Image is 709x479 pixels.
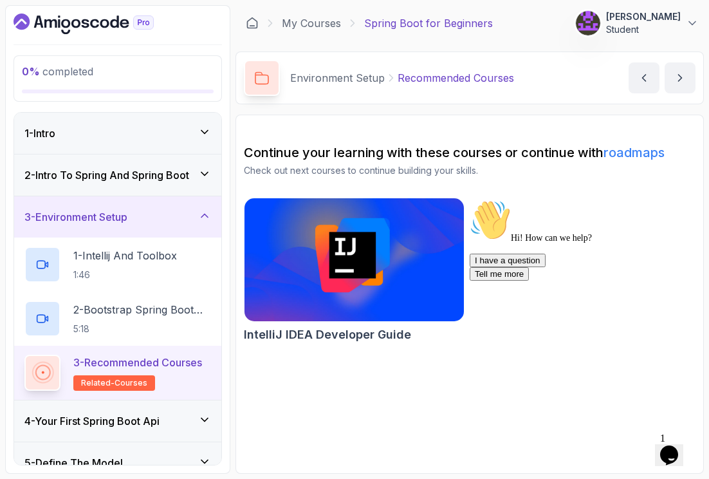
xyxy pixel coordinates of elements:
[24,455,123,471] h3: 5 - Define The Model
[24,167,189,183] h3: 2 - Intro To Spring And Spring Boot
[244,144,695,162] h2: Continue your learning with these courses or continue with
[576,11,600,35] img: user profile image
[665,62,695,93] button: next content
[244,326,411,344] h2: IntelliJ IDEA Developer Guide
[24,355,211,391] button: 3-Recommended Coursesrelated-courses
[73,268,177,281] p: 1:46
[606,23,681,36] p: Student
[5,59,81,73] button: I have a question
[606,10,681,23] p: [PERSON_NAME]
[629,62,659,93] button: previous content
[5,73,64,86] button: Tell me more
[73,248,177,263] p: 1 - Intellij And Toolbox
[14,400,221,442] button: 4-Your First Spring Boot Api
[14,14,183,34] a: Dashboard
[73,302,211,317] p: 2 - Bootstrap Spring Boot Project
[246,17,259,30] a: Dashboard
[5,5,46,46] img: :wave:
[24,301,211,337] button: 2-Bootstrap Spring Boot Project5:18
[14,196,221,238] button: 3-Environment Setup
[244,198,464,321] img: IntelliJ IDEA Developer Guide card
[14,113,221,154] button: 1-Intro
[81,378,147,388] span: related-courses
[655,427,696,466] iframe: To enrich screen reader interactions, please activate Accessibility in Grammarly extension settings
[364,15,493,31] p: Spring Boot for Beginners
[73,323,211,335] p: 5:18
[14,155,221,196] button: 2-Intro To Spring And Spring Boot
[282,15,341,31] a: My Courses
[244,198,465,344] a: IntelliJ IDEA Developer Guide cardIntelliJ IDEA Developer Guide
[244,164,695,177] p: Check out next courses to continue building your skills.
[24,413,160,429] h3: 4 - Your First Spring Boot Api
[575,10,699,36] button: user profile image[PERSON_NAME]Student
[603,145,665,160] a: roadmaps
[24,209,127,225] h3: 3 - Environment Setup
[24,126,55,141] h3: 1 - Intro
[290,70,385,86] p: Environment Setup
[22,65,93,78] span: completed
[24,247,211,283] button: 1-Intellij And Toolbox1:46
[5,5,237,86] div: 👋Hi! How can we help?I have a questionTell me more
[5,39,127,48] span: Hi! How can we help?
[398,70,514,86] p: Recommended Courses
[73,355,202,370] p: 3 - Recommended Courses
[22,65,40,78] span: 0 %
[465,194,696,421] iframe: chat widget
